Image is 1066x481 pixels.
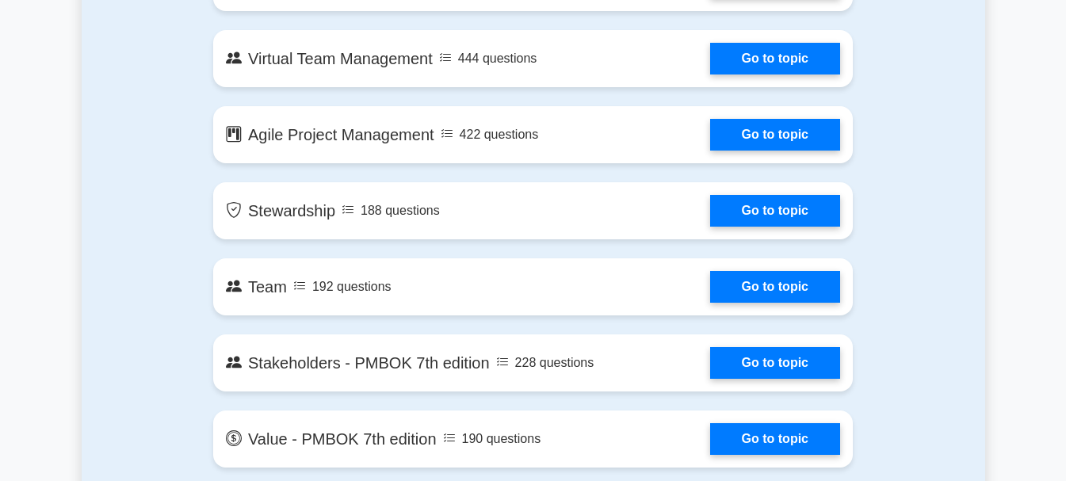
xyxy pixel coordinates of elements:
[710,195,840,227] a: Go to topic
[710,347,840,379] a: Go to topic
[710,119,840,151] a: Go to topic
[710,271,840,303] a: Go to topic
[710,423,840,455] a: Go to topic
[710,43,840,74] a: Go to topic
